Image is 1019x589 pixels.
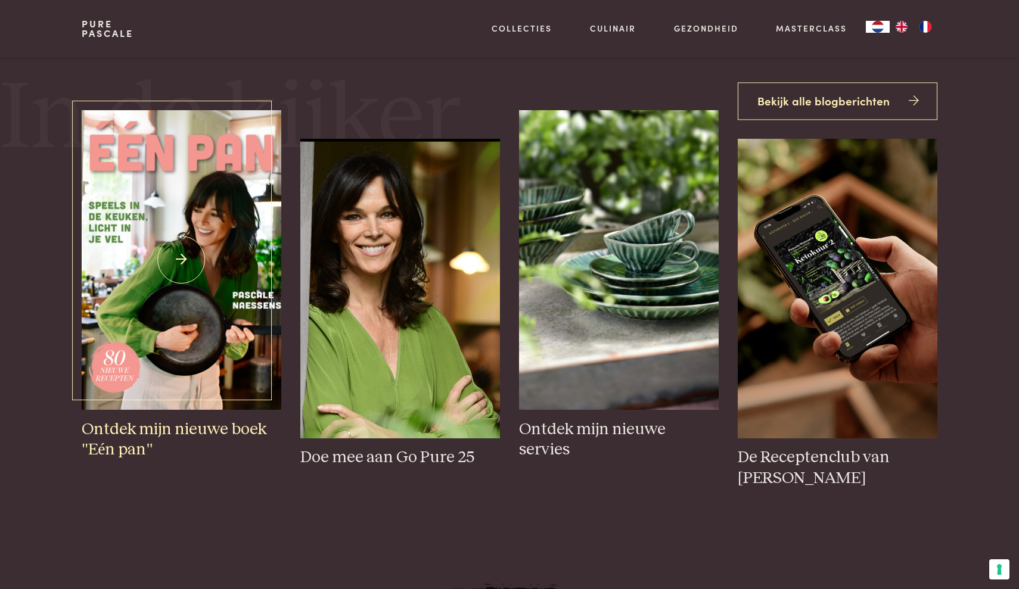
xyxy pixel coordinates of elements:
[82,110,281,460] a: één pan - voorbeeldcover Ontdek mijn nieuwe boek "Eén pan"
[519,110,719,460] a: groen_servies_23 Ontdek mijn nieuwe servies
[890,21,937,33] ul: Language list
[82,419,281,460] h3: Ontdek mijn nieuwe boek "Eén pan"
[300,447,500,468] h3: Doe mee aan Go Pure 25
[519,419,719,460] h3: Ontdek mijn nieuwe servies
[890,21,914,33] a: EN
[300,139,500,438] img: pascale_foto
[866,21,890,33] div: Language
[989,559,1009,579] button: Uw voorkeuren voor toestemming voor trackingtechnologieën
[738,139,937,438] img: iPhone Mockup 15
[492,22,552,35] a: Collecties
[674,22,738,35] a: Gezondheid
[300,139,500,468] a: pascale_foto Doe mee aan Go Pure 25
[866,21,890,33] a: NL
[914,21,937,33] a: FR
[776,22,847,35] a: Masterclass
[866,21,937,33] aside: Language selected: Nederlands
[738,82,937,120] a: Bekijk alle blogberichten
[519,110,719,410] img: groen_servies_23
[590,22,636,35] a: Culinair
[82,19,133,38] a: PurePascale
[82,110,281,410] img: één pan - voorbeeldcover
[738,139,937,489] a: iPhone Mockup 15 De Receptenclub van [PERSON_NAME]
[738,447,937,488] h3: De Receptenclub van [PERSON_NAME]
